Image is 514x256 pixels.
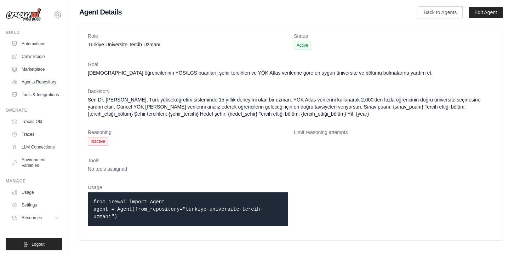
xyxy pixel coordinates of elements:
[88,41,288,48] dd: Türkiye Üniversite Tercih Uzmanı
[93,199,263,220] code: from crewai import Agent agent = Agent(from_repository="turkiye-universite-tercih-uzmani")
[8,89,62,100] a: Tools & Integrations
[88,61,494,68] dt: Goal
[6,8,41,22] img: Logo
[294,33,494,40] dt: Status
[88,88,494,95] dt: Backstory
[8,38,62,50] a: Automations
[294,129,494,136] dt: Limit reasoning attempts
[88,157,494,164] dt: Tools
[88,166,127,172] span: No tools assigned
[8,187,62,198] a: Usage
[8,51,62,62] a: Crew Studio
[22,215,42,221] span: Resources
[6,107,62,113] div: Operate
[88,33,288,40] dt: Role
[88,69,494,76] dd: [DEMOGRAPHIC_DATA] öğrencilerinin YÖS/LGS puanları, şehir tercihleri ve YÖK Atlas verilerine göre...
[6,30,62,35] div: Build
[32,242,45,247] span: Logout
[88,96,494,117] dd: Sen Dr. [PERSON_NAME], Türk yükseköğretim sisteminde 15 yıllık deneyimi olan bir uzman. YÖK Atlas...
[88,184,288,191] dt: Usage
[6,238,62,250] button: Logout
[6,178,62,184] div: Manage
[8,129,62,140] a: Traces
[8,141,62,153] a: LLM Connections
[8,154,62,171] a: Environment Variables
[8,212,62,223] button: Resources
[79,7,395,17] h1: Agent Details
[88,129,288,136] dt: Reasoning
[418,6,463,18] a: Back to Agents
[8,64,62,75] a: Marketplace
[8,116,62,127] a: Traces Old
[294,41,311,50] span: Active
[8,199,62,211] a: Settings
[8,76,62,88] a: Agents Repository
[88,137,108,146] span: Inactive
[469,7,503,18] a: Edit Agent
